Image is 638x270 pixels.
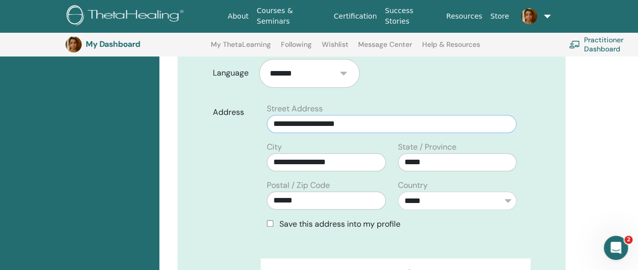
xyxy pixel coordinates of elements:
label: State / Province [398,141,456,153]
a: About [224,7,253,26]
a: Message Center [358,40,412,56]
h3: My Dashboard [86,39,187,49]
a: Wishlist [322,40,349,56]
img: logo.png [67,5,187,28]
label: Language [205,63,259,83]
img: default.jpg [521,8,537,24]
a: Success Stories [381,2,442,31]
label: Street Address [267,103,323,115]
label: Address [205,103,261,122]
img: chalkboard-teacher.svg [569,40,580,48]
img: default.jpg [66,36,82,52]
span: 2 [624,236,632,244]
a: Store [486,7,513,26]
a: Help & Resources [422,40,480,56]
span: Save this address into my profile [279,219,400,229]
iframe: Intercom live chat [604,236,628,260]
label: Country [398,179,428,191]
label: Postal / Zip Code [267,179,330,191]
a: My ThetaLearning [211,40,271,56]
label: City [267,141,282,153]
a: Following [281,40,312,56]
a: Courses & Seminars [253,2,330,31]
a: Resources [442,7,487,26]
a: Certification [330,7,381,26]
